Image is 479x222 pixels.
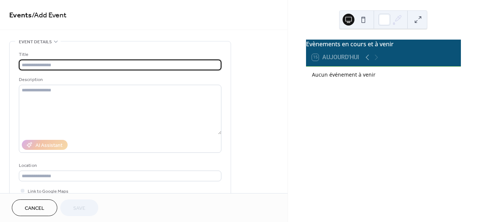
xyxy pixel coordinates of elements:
div: Description [19,76,220,84]
div: Aucun événement à venir [312,71,455,78]
span: / Add Event [32,8,67,23]
div: Evènements en cours et à venir [306,40,461,48]
span: Link to Google Maps [28,188,68,195]
span: Event details [19,38,52,46]
a: Events [9,8,32,23]
div: Location [19,162,220,169]
span: Cancel [25,205,44,212]
div: Title [19,51,220,58]
button: Cancel [12,199,57,216]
